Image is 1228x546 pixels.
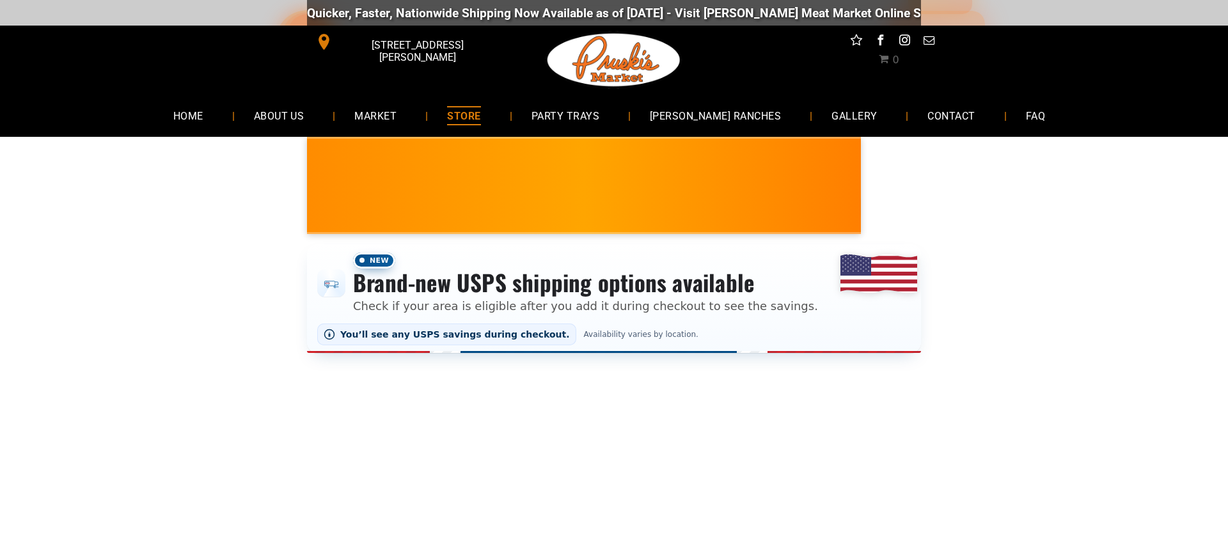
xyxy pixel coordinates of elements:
a: [PERSON_NAME] RANCHES [631,98,800,132]
a: CONTACT [908,98,994,132]
a: GALLERY [812,98,896,132]
span: 0 [892,54,899,66]
a: ABOUT US [235,98,324,132]
a: Social network [848,32,865,52]
p: Check if your area is eligible after you add it during checkout to see the savings. [353,297,818,315]
a: PARTY TRAYS [512,98,618,132]
span: [STREET_ADDRESS][PERSON_NAME] [335,33,500,70]
a: instagram [897,32,913,52]
span: You’ll see any USPS savings during checkout. [340,329,570,339]
a: [STREET_ADDRESS][PERSON_NAME] [307,32,503,52]
a: STORE [428,98,500,132]
a: facebook [872,32,889,52]
div: Shipping options announcement [307,244,921,353]
a: FAQ [1007,98,1064,132]
img: Pruski-s+Market+HQ+Logo2-1920w.png [545,26,683,95]
a: MARKET [335,98,416,132]
a: HOME [154,98,223,132]
span: Availability varies by location. [581,330,701,339]
h3: Brand-new USPS shipping options available [353,269,818,297]
div: Quicker, Faster, Nationwide Shipping Now Available as of [DATE] - Visit [PERSON_NAME] Meat Market... [307,6,1082,20]
span: New [353,253,395,269]
a: email [921,32,938,52]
